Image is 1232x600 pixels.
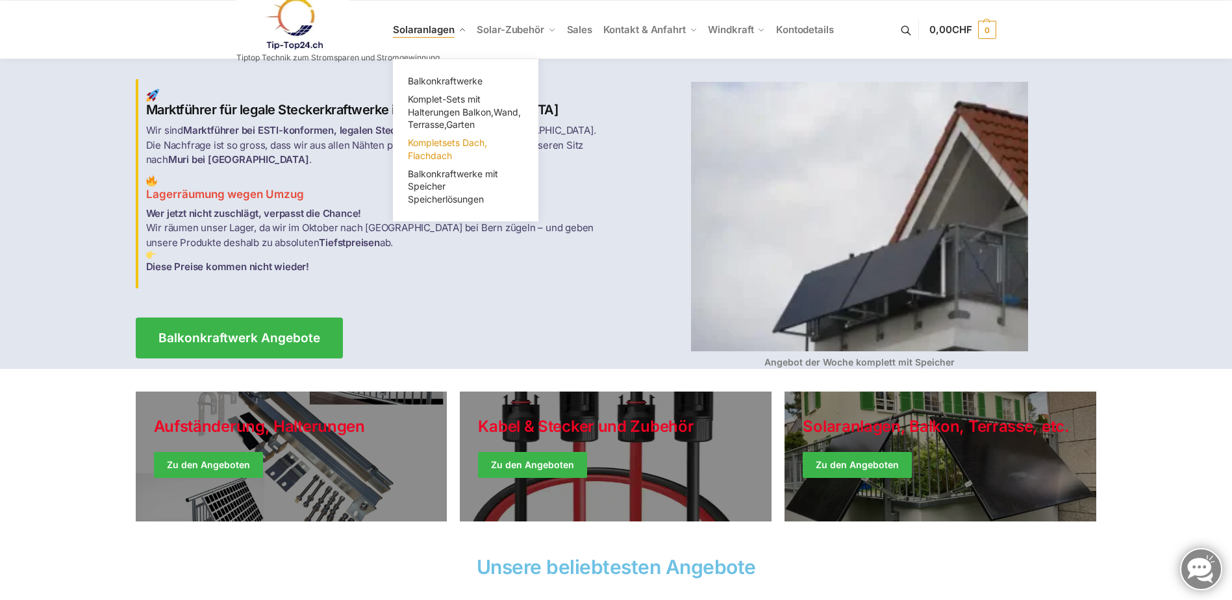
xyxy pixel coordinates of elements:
[136,557,1097,577] h2: Unsere beliebtesten Angebote
[319,236,379,249] strong: Tiefstpreisen
[978,21,996,39] span: 0
[393,23,455,36] span: Solaranlagen
[146,207,362,219] strong: Wer jetzt nicht zuschlägt, verpasst die Chance!
[408,94,521,130] span: Komplet-Sets mit Halterungen Balkon,Wand, Terrasse,Garten
[703,1,771,59] a: Windkraft
[929,10,996,49] a: 0,00CHF 0
[567,23,593,36] span: Sales
[401,72,531,90] a: Balkonkraftwerke
[136,318,343,358] a: Balkonkraftwerk Angebote
[146,175,157,186] img: Balkon-Terrassen-Kraftwerke 2
[408,137,487,161] span: Kompletsets Dach, Flachdach
[460,392,772,521] a: Holiday Style
[776,23,834,36] span: Kontodetails
[691,82,1028,351] img: Balkon-Terrassen-Kraftwerke 4
[401,90,531,134] a: Komplet-Sets mit Halterungen Balkon,Wand, Terrasse,Garten
[764,356,955,368] strong: Angebot der Woche komplett mit Speicher
[146,206,609,275] p: Wir räumen unser Lager, da wir im Oktober nach [GEOGRAPHIC_DATA] bei Bern zügeln – und geben unse...
[146,89,159,102] img: Balkon-Terrassen-Kraftwerke 1
[597,1,703,59] a: Kontakt & Anfahrt
[146,175,609,203] h3: Lagerräumung wegen Umzug
[183,124,468,136] strong: Marktführer bei ESTI-konformen, legalen Steckerkraftwerken
[929,23,972,36] span: 0,00
[771,1,839,59] a: Kontodetails
[561,1,597,59] a: Sales
[785,392,1096,521] a: Winter Jackets
[952,23,972,36] span: CHF
[471,1,561,59] a: Solar-Zubehör
[146,89,609,118] h2: Marktführer für legale Steckerkraftwerke in der [GEOGRAPHIC_DATA]
[603,23,686,36] span: Kontakt & Anfahrt
[158,332,320,344] span: Balkonkraftwerk Angebote
[136,392,447,521] a: Holiday Style
[146,250,156,260] img: Balkon-Terrassen-Kraftwerke 3
[146,123,609,168] p: Wir sind in der [GEOGRAPHIC_DATA]. Die Nachfrage ist so gross, dass wir aus allen Nähten platzen ...
[146,260,309,273] strong: Diese Preise kommen nicht wieder!
[408,168,498,205] span: Balkonkraftwerke mit Speicher Speicherlösungen
[236,54,440,62] p: Tiptop Technik zum Stromsparen und Stromgewinnung
[408,75,483,86] span: Balkonkraftwerke
[477,23,544,36] span: Solar-Zubehör
[708,23,753,36] span: Windkraft
[401,134,531,165] a: Kompletsets Dach, Flachdach
[168,153,309,166] strong: Muri bei [GEOGRAPHIC_DATA]
[401,165,531,208] a: Balkonkraftwerke mit Speicher Speicherlösungen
